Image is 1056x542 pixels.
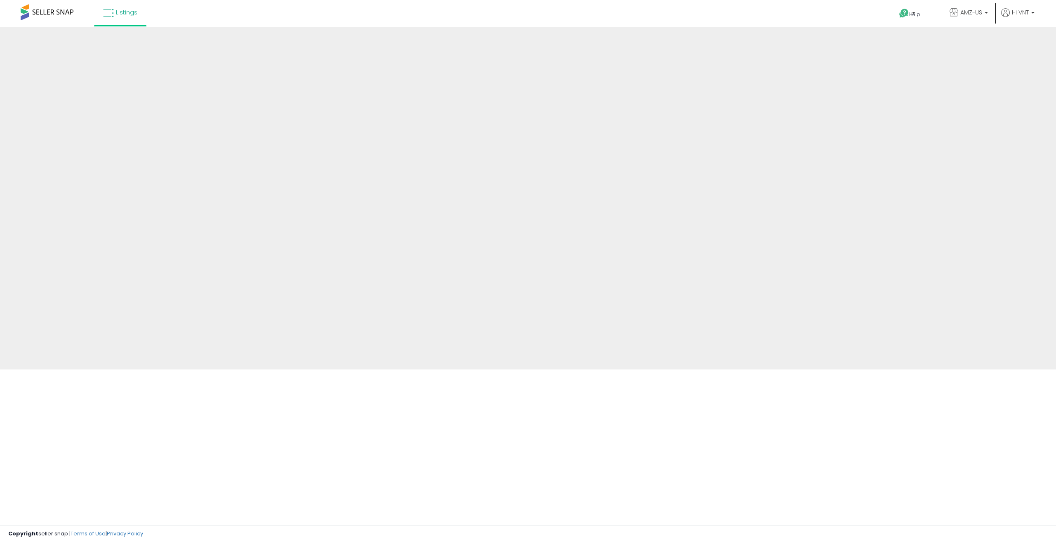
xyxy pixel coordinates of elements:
i: Get Help [899,8,909,19]
span: AMZ-US [960,8,982,17]
a: Help [893,2,936,27]
span: Help [909,11,920,18]
span: Listings [116,8,137,17]
span: Hi VNT [1012,8,1029,17]
a: Hi VNT [1001,8,1035,27]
